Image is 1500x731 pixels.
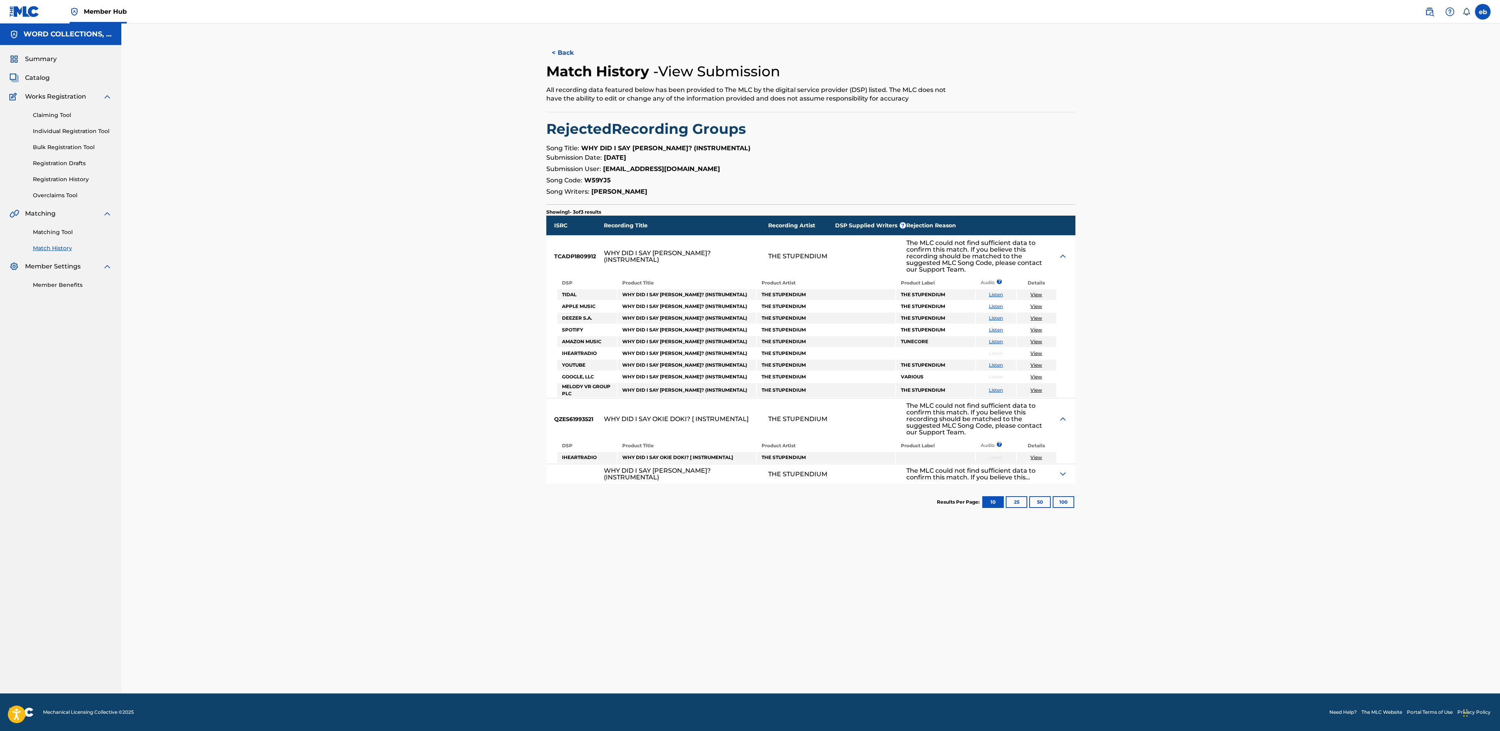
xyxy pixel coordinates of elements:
[757,452,895,463] td: THE STUPENDIUM
[1006,496,1027,508] button: 25
[9,262,19,271] img: Member Settings
[896,313,975,324] td: THE STUPENDIUM
[989,338,1003,344] a: Listen
[9,6,40,17] img: MLC Logo
[757,336,895,347] td: THE STUPENDIUM
[896,324,975,335] td: THE STUPENDIUM
[1030,327,1042,333] a: View
[546,209,601,216] p: Showing 1 - 3 of 3 results
[604,467,760,481] div: WHY DID I SAY [PERSON_NAME]? (INSTRUMENTAL)
[1017,277,1056,288] th: Details
[546,63,653,80] h2: Match History
[604,416,749,422] div: WHY DID I SAY OKIE DOKI? [ INSTRUMENTAL]
[33,175,112,184] a: Registration History
[618,289,756,300] td: WHY DID I SAY [PERSON_NAME]? (INSTRUMENTAL)
[896,289,975,300] td: THE STUPENDIUM
[757,440,895,451] th: Product Artist
[33,143,112,151] a: Bulk Registration Tool
[999,279,999,284] span: ?
[835,216,906,235] div: DSP Supplied Writers
[989,362,1003,368] a: Listen
[976,279,985,286] p: Audio
[618,313,756,324] td: WHY DID I SAY [PERSON_NAME]? (INSTRUMENTAL)
[757,301,895,312] td: THE STUPENDIUM
[1475,4,1491,20] div: User Menu
[976,454,1016,461] p: Listen
[557,383,617,397] td: MELODY VR GROUP PLC
[618,301,756,312] td: WHY DID I SAY [PERSON_NAME]? (INSTRUMENTAL)
[900,222,906,229] span: ?
[989,292,1003,297] a: Listen
[618,452,756,463] td: WHY DID I SAY OKIE DOKI? [ INSTRUMENTAL]
[757,383,895,397] td: THE STUPENDIUM
[25,73,50,83] span: Catalog
[618,360,756,371] td: WHY DID I SAY [PERSON_NAME]? (INSTRUMENTAL)
[896,440,975,451] th: Product Label
[1030,454,1042,460] a: View
[546,43,593,63] button: < Back
[1422,4,1437,20] a: Public Search
[1017,440,1056,451] th: Details
[1058,414,1068,424] img: Expand Icon
[1030,292,1042,297] a: View
[618,383,756,397] td: WHY DID I SAY [PERSON_NAME]? (INSTRUMENTAL)
[84,7,127,16] span: Member Hub
[1030,315,1042,321] a: View
[604,250,760,263] div: WHY DID I SAY [PERSON_NAME]? (INSTRUMENTAL)
[25,209,56,218] span: Matching
[618,324,756,335] td: WHY DID I SAY [PERSON_NAME]? (INSTRUMENTAL)
[768,416,827,422] div: THE STUPENDIUM
[757,360,895,371] td: THE STUPENDIUM
[989,315,1003,321] a: Listen
[557,360,617,371] td: YOUTUBE
[103,262,112,271] img: expand
[546,236,604,277] div: TCADP1809912
[33,127,112,135] a: Individual Registration Tool
[896,336,975,347] td: TUNECORE
[23,30,112,39] h5: WORD COLLECTIONS, INC.
[906,467,1050,481] div: The MLC could not find sufficient data to confirm this match. If you believe this recording shoul...
[768,216,835,235] div: Recording Artist
[1461,693,1500,731] iframe: Chat Widget
[557,289,617,300] td: TIDAL
[546,86,954,103] div: All recording data featured below has been provided to The MLC by the digital service provider (D...
[33,191,112,200] a: Overclaims Tool
[33,228,112,236] a: Matching Tool
[9,30,19,39] img: Accounts
[584,176,611,184] strong: W59YJ5
[557,301,617,312] td: APPLE MUSIC
[757,313,895,324] td: THE STUPENDIUM
[9,73,19,83] img: Catalog
[618,277,756,288] th: Product Title
[1058,469,1068,479] img: Expand Icon
[1457,709,1491,716] a: Privacy Policy
[546,188,589,195] span: Song Writers:
[757,324,895,335] td: THE STUPENDIUM
[43,709,134,716] span: Mechanical Licensing Collective © 2025
[618,348,756,359] td: WHY DID I SAY [PERSON_NAME]? (INSTRUMENTAL)
[1030,374,1042,380] a: View
[1053,496,1074,508] button: 100
[1463,701,1468,725] div: Drag
[618,336,756,347] td: WHY DID I SAY [PERSON_NAME]? (INSTRUMENTAL)
[768,253,827,259] div: THE STUPENDIUM
[757,371,895,382] td: THE STUPENDIUM
[896,277,975,288] th: Product Label
[1329,709,1357,716] a: Need Help?
[1030,303,1042,309] a: View
[906,216,1058,235] div: Rejection Reason
[1030,338,1042,344] a: View
[33,159,112,167] a: Registration Drafts
[982,496,1004,508] button: 10
[1361,709,1402,716] a: The MLC Website
[989,327,1003,333] a: Listen
[653,63,780,80] h4: - View Submission
[70,7,79,16] img: Top Rightsholder
[1030,387,1042,393] a: View
[618,440,756,451] th: Product Title
[546,120,1075,138] h2: Rejected Recording Groups
[581,144,751,152] strong: WHY DID I SAY [PERSON_NAME]? (INSTRUMENTAL)
[25,54,57,64] span: Summary
[546,216,604,235] div: ISRC
[757,277,895,288] th: Product Artist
